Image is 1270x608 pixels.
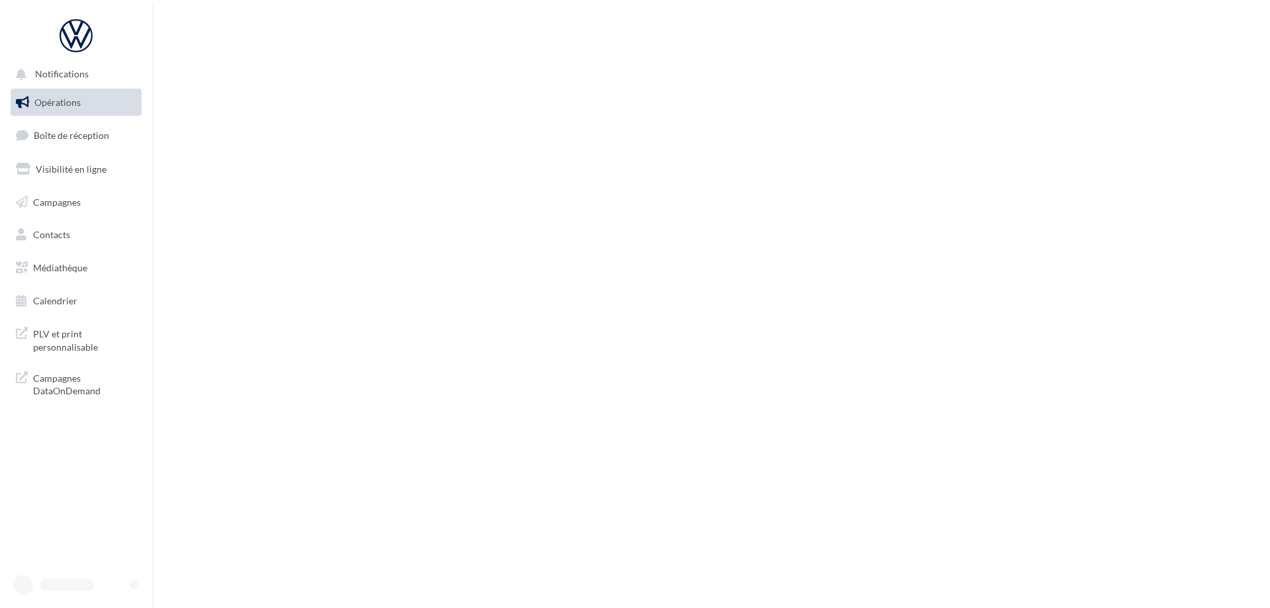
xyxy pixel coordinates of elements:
span: Visibilité en ligne [36,163,106,175]
a: Campagnes DataOnDemand [8,364,144,403]
a: Contacts [8,221,144,249]
a: Campagnes [8,189,144,216]
a: Boîte de réception [8,121,144,150]
a: PLV et print personnalisable [8,320,144,359]
a: Visibilité en ligne [8,155,144,183]
a: Opérations [8,89,144,116]
span: Notifications [35,69,89,80]
span: Campagnes [33,196,81,207]
a: Médiathèque [8,254,144,282]
span: Opérations [34,97,81,108]
a: Calendrier [8,287,144,315]
span: Campagnes DataOnDemand [33,369,136,398]
span: Calendrier [33,295,77,306]
span: Contacts [33,229,70,240]
span: Médiathèque [33,262,87,273]
span: PLV et print personnalisable [33,325,136,353]
span: Boîte de réception [34,130,109,141]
